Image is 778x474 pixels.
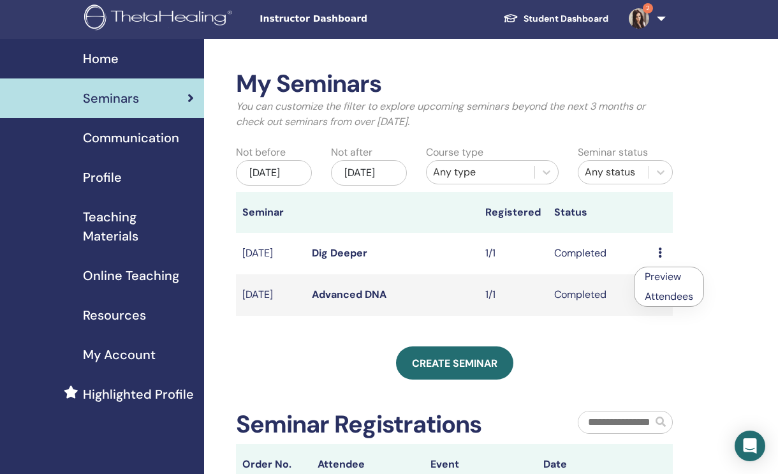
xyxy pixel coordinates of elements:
[236,233,305,274] td: [DATE]
[236,274,305,316] td: [DATE]
[629,8,649,29] img: default.jpg
[503,13,518,24] img: graduation-cap-white.svg
[236,99,673,130] p: You can customize the filter to explore upcoming seminars beyond the next 3 months or check out s...
[585,165,642,180] div: Any status
[236,410,481,440] h2: Seminar Registrations
[83,89,139,108] span: Seminars
[433,165,528,180] div: Any type
[236,70,673,99] h2: My Seminars
[493,7,619,31] a: Student Dashboard
[548,192,652,233] th: Status
[412,357,497,370] span: Create seminar
[83,345,156,364] span: My Account
[396,346,513,380] a: Create seminar
[548,233,652,274] td: Completed
[645,290,693,303] a: Attendees
[83,49,119,68] span: Home
[312,288,386,301] a: Advanced DNA
[236,160,312,186] div: [DATE]
[735,431,765,461] div: Open Intercom Messenger
[331,160,407,186] div: [DATE]
[643,3,653,13] span: 2
[83,266,179,285] span: Online Teaching
[83,207,194,246] span: Teaching Materials
[645,270,681,283] a: Preview
[479,192,548,233] th: Registered
[236,192,305,233] th: Seminar
[84,4,237,33] img: logo.png
[83,168,122,187] span: Profile
[83,128,179,147] span: Communication
[331,145,372,160] label: Not after
[236,145,286,160] label: Not before
[83,385,194,404] span: Highlighted Profile
[83,306,146,325] span: Resources
[578,145,648,160] label: Seminar status
[312,246,367,260] a: Dig Deeper
[426,145,483,160] label: Course type
[479,274,548,316] td: 1/1
[479,233,548,274] td: 1/1
[260,12,451,26] span: Instructor Dashboard
[548,274,652,316] td: Completed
